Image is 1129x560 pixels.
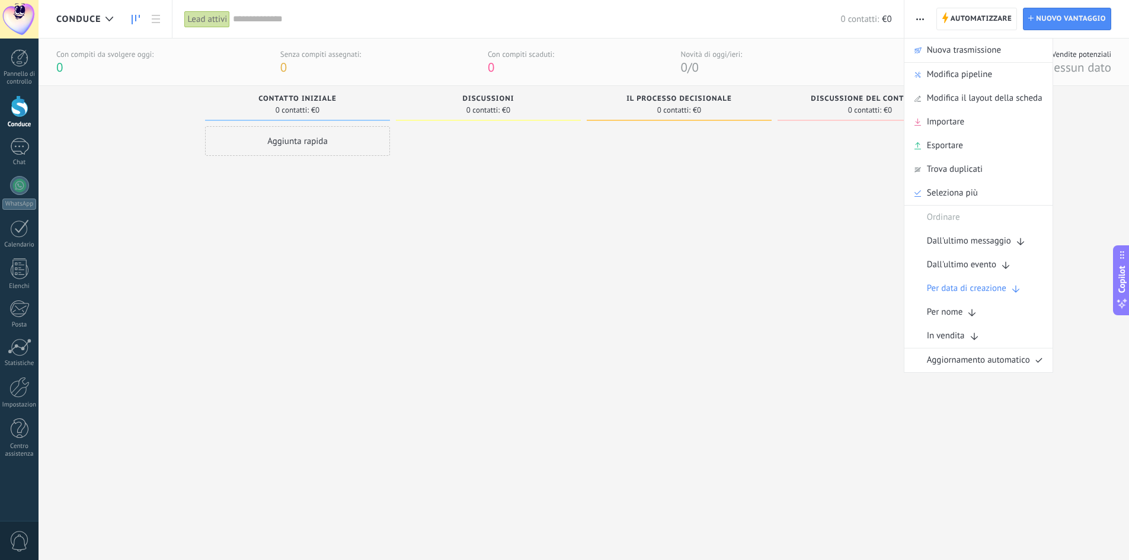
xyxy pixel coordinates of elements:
[56,49,153,59] font: Con compiti da svolgere oggi:
[927,354,1030,366] font: Aggiornamento automatico
[126,8,146,31] a: Conduce
[1116,265,1127,293] font: Copilot
[848,105,881,115] font: 0 contatti:
[4,241,34,249] font: Calendario
[280,49,361,59] font: Senza compiti assegnati:
[936,8,1018,30] a: Automatizzare
[884,105,892,115] font: €0
[311,105,319,115] font: €0
[681,59,687,75] font: 0
[4,70,35,86] font: Pannello di controllo
[951,14,1012,23] font: Automatizzare
[927,235,1011,247] font: Dall'ultimo messaggio
[687,59,692,75] font: /
[1052,49,1111,59] font: Vendite potenziali
[56,14,101,25] font: Conduce
[657,105,690,115] font: 0 contatti:
[56,59,63,75] font: 0
[9,282,30,290] font: Elenchi
[488,49,554,59] font: Con compiti scaduti:
[626,94,732,103] font: Il processo decisionale
[276,105,309,115] font: 0 contatti:
[811,94,929,103] font: Discussione del contratto
[488,59,494,75] font: 0
[1036,14,1106,23] font: Nuovo vantaggio
[8,120,31,129] font: Conduce
[211,95,384,105] div: Contatto iniziale
[681,49,742,59] font: Novità di oggi/ieri:
[840,14,879,25] font: 0 contatti:
[882,14,891,25] font: €0
[927,140,963,151] font: Esportare
[463,94,514,103] font: Discussioni
[502,105,510,115] font: €0
[927,164,983,175] font: Trova duplicati
[146,8,166,31] a: Lista
[927,259,996,270] font: Dall'ultimo evento
[927,44,1001,56] font: Nuova trasmissione
[466,105,500,115] font: 0 contatti:
[927,69,992,80] font: Modifica pipeline
[2,401,39,409] font: Impostazioni
[927,212,960,223] font: Ordinare
[5,442,34,458] font: Centro assistenza
[12,321,27,329] font: Posta
[927,116,965,127] font: Importare
[927,330,965,341] font: In vendita
[13,158,25,167] font: Chat
[1045,59,1111,75] font: Nessun dato
[593,95,766,105] div: Il processo decisionale
[927,92,1042,104] font: Modifica il layout della scheda
[783,95,957,105] div: Discussione del contratto
[1023,8,1111,30] a: Nuovo vantaggio
[187,14,227,25] font: Lead attivi
[927,283,1006,294] font: Per data di creazione
[692,59,698,75] font: 0
[927,187,978,199] font: Seleziona più
[5,200,33,208] font: WhatsApp
[280,59,287,75] font: 0
[5,359,34,367] font: Statistiche
[258,94,337,103] font: Contatto iniziale
[267,136,328,147] font: Aggiunta rapida
[911,8,929,30] button: Di più
[693,105,701,115] font: €0
[927,306,963,318] font: Per nome
[402,95,575,105] div: Discussioni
